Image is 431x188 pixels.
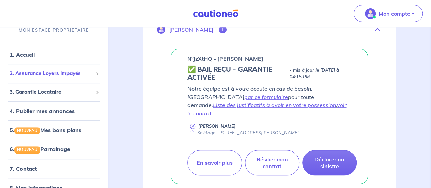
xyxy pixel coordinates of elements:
p: - mis à jour le [DATE] à 04:15 PM [290,67,351,81]
a: En savoir plus [187,150,242,175]
div: 3. Garantie Locataire [3,86,105,99]
button: illu_account_valid_menu.svgMon compte [354,5,423,22]
img: illu_account_valid_menu.svg [365,8,376,19]
span: 1 [219,26,227,33]
p: Résilier mon contrat [253,156,291,170]
p: En savoir plus [197,159,233,166]
div: 4. Publier mes annonces [3,104,105,118]
h5: ✅ BAIL REÇU - GARANTIE ACTIVÉE [187,66,287,82]
p: Notre équipe est à votre écoute en cas de besoin. [GEOGRAPHIC_DATA] pour toute demande. , [187,85,351,117]
div: 3e étage - [STREET_ADDRESS][PERSON_NAME] [187,130,299,136]
img: Cautioneo [190,9,241,18]
a: Liste des justificatifs à avoir en votre possession [213,102,336,109]
a: 5.NOUVEAUMes bons plans [10,127,81,133]
p: MON ESPACE PROPRIÉTAIRE [19,27,89,33]
a: 1. Accueil [10,51,35,58]
a: Résilier mon contrat [245,150,299,175]
p: [PERSON_NAME] [169,27,213,33]
p: n°JzXtHQ - [PERSON_NAME] [187,55,263,63]
p: Déclarer un sinistre [311,156,348,170]
a: 6.NOUVEAUParrainage [10,146,70,153]
div: state: CONTRACT-VALIDATED, Context: NEW,NO-CERTIFICATE,ALONE,LESSOR-DOCUMENTS [187,66,351,82]
a: 4. Publier mes annonces [10,107,75,114]
a: par ce formulaire [244,93,288,100]
p: [PERSON_NAME] [198,123,236,129]
div: 1. Accueil [3,48,105,61]
div: 2. Assurance Loyers Impayés [3,67,105,80]
span: 3. Garantie Locataire [10,88,93,96]
div: 5.NOUVEAUMes bons plans [3,123,105,137]
img: illu_account.svg [157,26,165,34]
a: Déclarer un sinistre [302,150,357,175]
div: 7. Contact [3,162,105,175]
a: 7. Contact [10,165,37,172]
div: 6.NOUVEAUParrainage [3,142,105,156]
span: 2. Assurance Loyers Impayés [10,70,93,77]
button: [PERSON_NAME]1 [149,21,390,38]
p: Mon compte [379,10,410,18]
